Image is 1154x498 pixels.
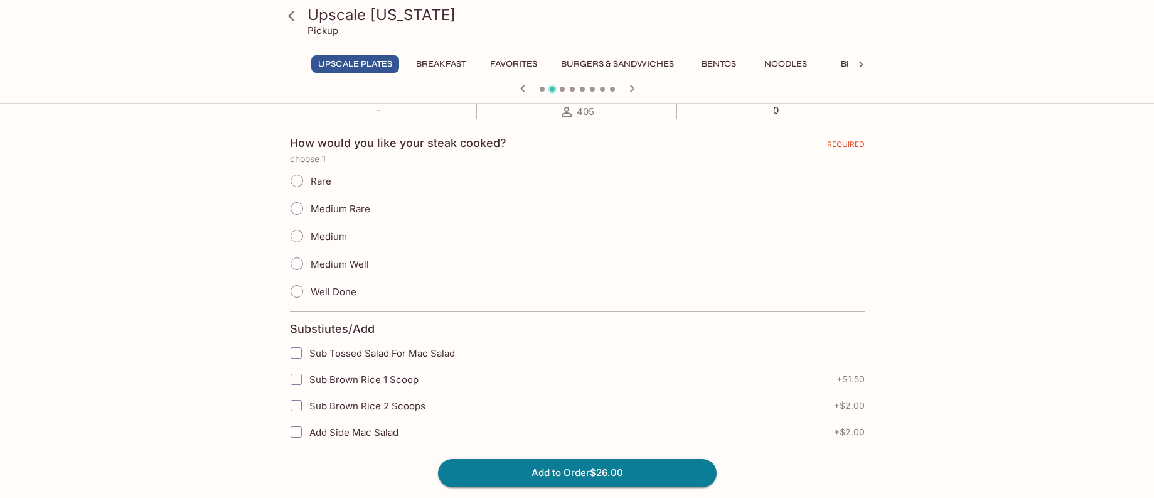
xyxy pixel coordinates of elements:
button: Bentos [691,55,747,73]
button: Noodles [757,55,814,73]
span: Medium [311,230,347,242]
span: Well Done [311,286,356,298]
button: Favorites [483,55,544,73]
h4: Substiutes/Add [290,322,375,336]
p: Pickup [307,24,338,36]
span: Medium Well [311,258,369,270]
p: 0 [759,104,793,116]
span: Sub Brown Rice 2 Scoops [309,400,425,412]
span: Rare [311,175,331,187]
span: + $1.50 [836,374,865,384]
span: + $2.00 [834,401,865,411]
span: Sub Brown Rice 1 Scoop [309,374,419,386]
span: Sub Tossed Salad For Mac Salad [309,347,455,359]
h4: How would you like your steak cooked? [290,136,506,150]
span: 405 [577,106,594,117]
h3: Upscale [US_STATE] [307,5,868,24]
span: + $2.00 [834,427,865,437]
span: REQUIRED [827,139,865,154]
p: choose 1 [290,154,865,164]
button: Add to Order$26.00 [438,459,717,487]
button: UPSCALE Plates [311,55,399,73]
p: - [361,104,394,116]
span: Add Side Mac Salad [309,426,398,438]
span: Medium Rare [311,203,370,215]
button: Burgers & Sandwiches [554,55,681,73]
button: Breakfast [409,55,473,73]
button: Beef [824,55,880,73]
